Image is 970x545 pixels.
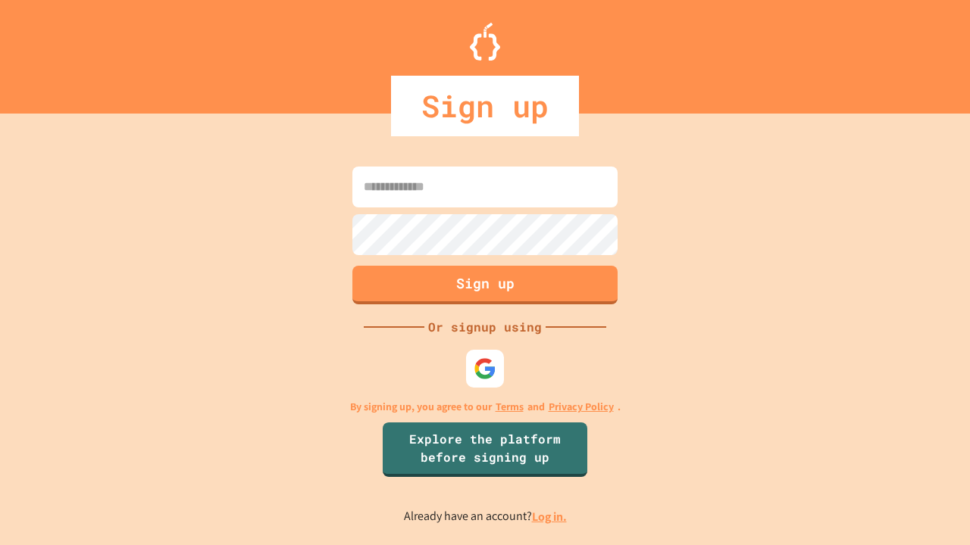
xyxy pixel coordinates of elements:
[549,399,614,415] a: Privacy Policy
[383,422,587,477] a: Explore the platform before signing up
[391,76,579,136] div: Sign up
[404,507,567,526] p: Already have an account?
[350,399,621,415] p: By signing up, you agree to our and .
[470,23,500,61] img: Logo.svg
[474,357,496,380] img: google-icon.svg
[424,318,546,336] div: Or signup using
[352,266,618,304] button: Sign up
[496,399,524,415] a: Terms
[532,509,567,525] a: Log in.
